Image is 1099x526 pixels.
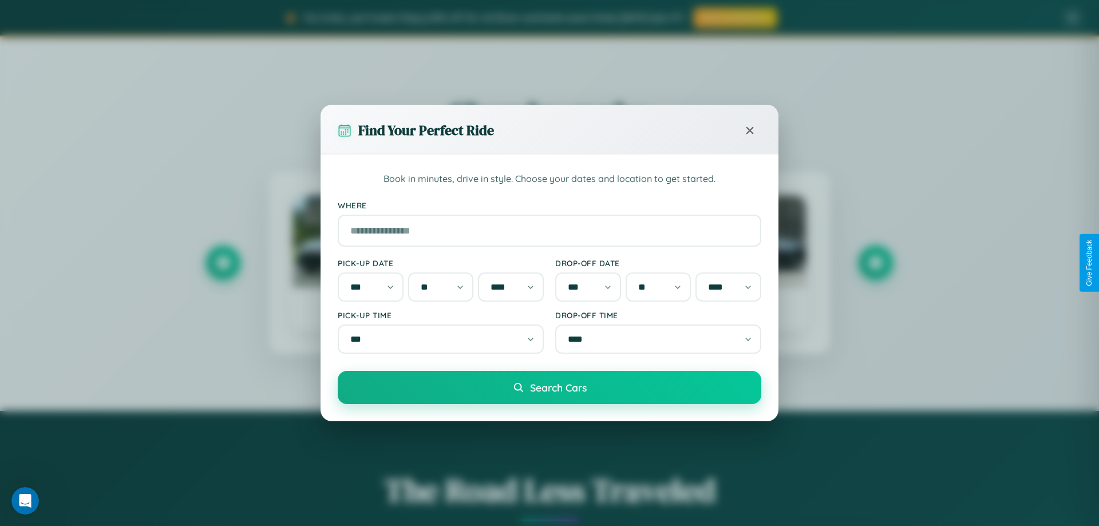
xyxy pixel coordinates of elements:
[555,310,761,320] label: Drop-off Time
[555,258,761,268] label: Drop-off Date
[338,310,544,320] label: Pick-up Time
[530,381,587,394] span: Search Cars
[358,121,494,140] h3: Find Your Perfect Ride
[338,172,761,187] p: Book in minutes, drive in style. Choose your dates and location to get started.
[338,200,761,210] label: Where
[338,371,761,404] button: Search Cars
[338,258,544,268] label: Pick-up Date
